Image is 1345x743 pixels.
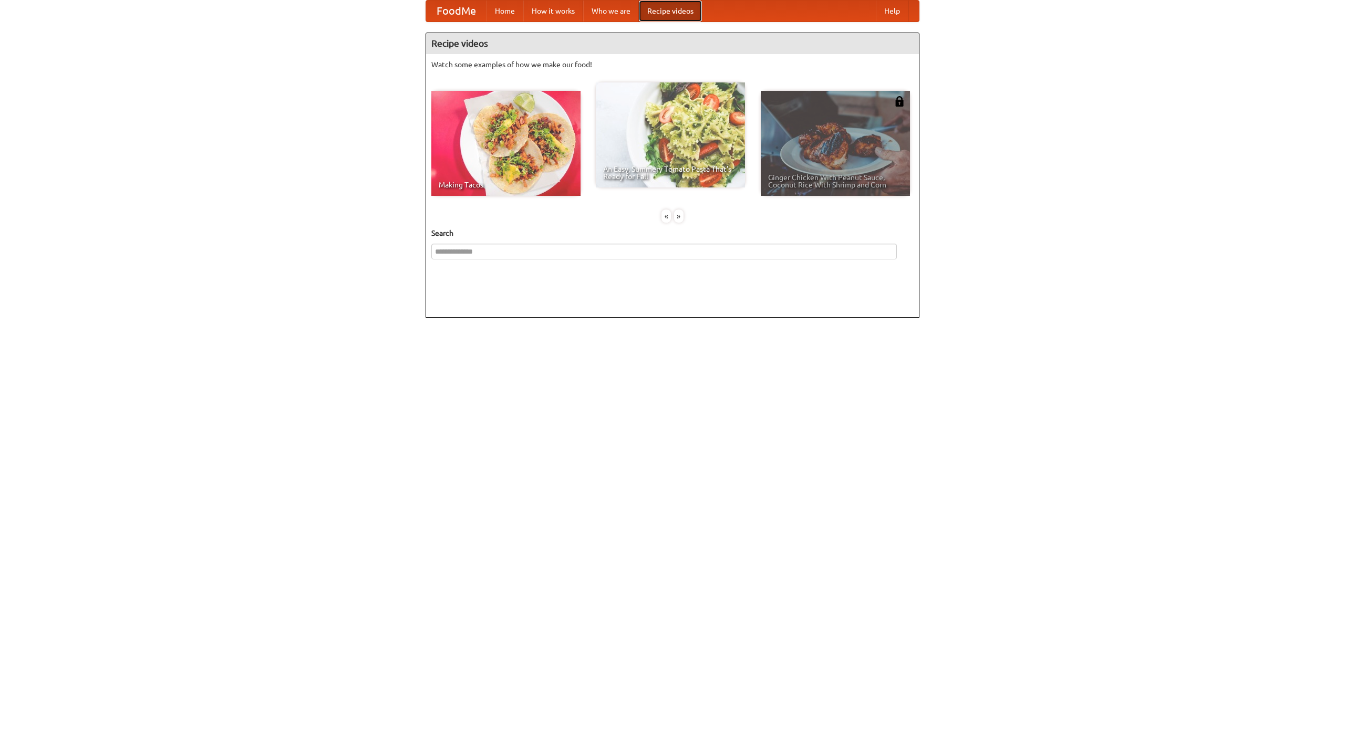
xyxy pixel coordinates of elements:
h5: Search [431,228,914,238]
a: How it works [523,1,583,22]
img: 483408.png [894,96,905,107]
span: Making Tacos [439,181,573,189]
h4: Recipe videos [426,33,919,54]
span: An Easy, Summery Tomato Pasta That's Ready for Fall [603,165,738,180]
a: Making Tacos [431,91,581,196]
p: Watch some examples of how we make our food! [431,59,914,70]
a: Who we are [583,1,639,22]
a: Home [487,1,523,22]
a: An Easy, Summery Tomato Pasta That's Ready for Fall [596,82,745,187]
a: FoodMe [426,1,487,22]
a: Recipe videos [639,1,702,22]
div: « [661,210,671,223]
div: » [674,210,684,223]
a: Help [876,1,908,22]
